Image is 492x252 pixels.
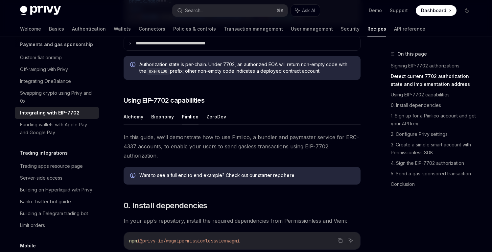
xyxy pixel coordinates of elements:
a: Server-side access [15,172,99,184]
div: Limit orders [20,221,45,229]
a: API reference [394,21,425,37]
svg: Info [130,173,137,179]
span: 0. Install dependencies [124,200,207,211]
a: 2. Configure Privy settings [391,129,478,139]
div: Funding wallets with Apple Pay and Google Pay [20,121,95,137]
span: wagmi [226,238,240,244]
button: Ask AI [291,5,320,16]
span: Dashboard [421,7,446,14]
a: Funding wallets with Apple Pay and Google Pay [15,119,99,139]
a: Bankr Twitter bot guide [15,196,99,208]
a: Connectors [139,21,165,37]
a: 0. Install dependencies [391,100,478,111]
a: Detect current 7702 authorization state and implementation address [391,71,478,89]
a: Integrating OneBalance [15,75,99,87]
span: On this page [397,50,427,58]
div: Search... [185,7,203,14]
a: Security [341,21,360,37]
a: Recipes [367,21,386,37]
a: Swapping crypto using Privy and 0x [15,87,99,107]
h5: Trading integrations [20,149,68,157]
a: Transaction management [224,21,283,37]
a: Policies & controls [173,21,216,37]
button: Pimlico [182,109,199,124]
span: Ask AI [302,7,315,14]
a: Building a Telegram trading bot [15,208,99,219]
div: Custom fiat onramp [20,54,62,62]
a: Using EIP-7702 capabilities [391,89,478,100]
span: Authorization state is per-chain. Under 7702, an authorized EOA will return non-empty code with t... [139,61,354,75]
code: 0xef0100 [146,68,170,75]
a: 1. Sign up for a Pimlico account and get your API key [391,111,478,129]
div: Bankr Twitter bot guide [20,198,71,206]
a: Off-ramping with Privy [15,63,99,75]
span: Using EIP-7702 capabilities [124,96,205,105]
a: Authentication [72,21,106,37]
svg: Info [130,62,137,68]
button: Toggle dark mode [462,5,472,16]
span: Want to see a full end to end example? Check out our starter repo [139,172,354,179]
a: 3. Create a simple smart account with Permissionless SDK [391,139,478,158]
button: Biconomy [151,109,174,124]
div: Integrating with EIP-7702 [20,109,80,117]
span: @privy-io/wagmi [140,238,179,244]
a: Trading apps resource page [15,160,99,172]
button: ZeroDev [206,109,226,124]
a: 4. Sign the EIP-7702 authorization [391,158,478,168]
span: i [137,238,140,244]
button: Ask AI [346,236,355,245]
span: In your app’s repository, install the required dependencies from Permissionless and Viem: [124,216,361,225]
span: viem [216,238,226,244]
span: npm [129,238,137,244]
a: Integrating with EIP-7702 [15,107,99,119]
span: In this guide, we’ll demonstrate how to use Pimlico, a bundler and paymaster service for ERC-4337... [124,133,361,160]
div: Trading apps resource page [20,162,83,170]
a: Dashboard [416,5,457,16]
a: Limit orders [15,219,99,231]
a: Welcome [20,21,41,37]
span: ⌘ K [277,8,284,13]
a: Support [390,7,408,14]
div: Server-side access [20,174,62,182]
button: Copy the contents from the code block [336,236,344,245]
div: Integrating OneBalance [20,77,71,85]
a: User management [291,21,333,37]
button: Alchemy [124,109,143,124]
div: Swapping crypto using Privy and 0x [20,89,95,105]
div: Building on Hyperliquid with Privy [20,186,92,194]
a: Wallets [114,21,131,37]
h5: Mobile [20,242,36,250]
a: Custom fiat onramp [15,52,99,63]
a: Conclusion [391,179,478,189]
button: Search...⌘K [173,5,288,16]
a: Signing EIP-7702 authorizations [391,61,478,71]
a: Demo [369,7,382,14]
a: Basics [49,21,64,37]
img: dark logo [20,6,61,15]
a: Building on Hyperliquid with Privy [15,184,99,196]
a: 5. Send a gas-sponsored transaction [391,168,478,179]
div: Building a Telegram trading bot [20,210,88,217]
div: Off-ramping with Privy [20,65,68,73]
span: permissionless [179,238,216,244]
a: here [284,172,294,178]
